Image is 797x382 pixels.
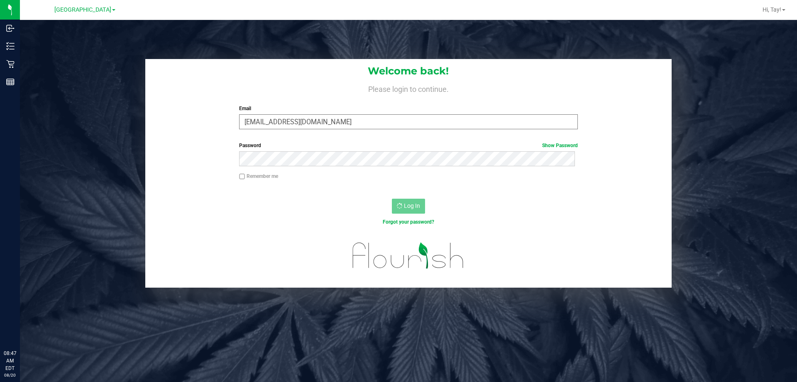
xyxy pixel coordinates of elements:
[4,350,16,372] p: 08:47 AM EDT
[239,174,245,180] input: Remember me
[145,66,672,76] h1: Welcome back!
[6,42,15,50] inline-svg: Inventory
[145,83,672,93] h4: Please login to continue.
[542,143,578,148] a: Show Password
[342,234,474,277] img: flourish_logo.svg
[6,60,15,68] inline-svg: Retail
[239,173,278,180] label: Remember me
[763,6,781,13] span: Hi, Tay!
[54,6,111,13] span: [GEOGRAPHIC_DATA]
[6,24,15,32] inline-svg: Inbound
[383,219,434,225] a: Forgot your password?
[404,202,420,209] span: Log In
[4,372,16,378] p: 08/20
[392,199,425,214] button: Log In
[239,143,261,148] span: Password
[6,78,15,86] inline-svg: Reports
[239,105,577,112] label: Email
